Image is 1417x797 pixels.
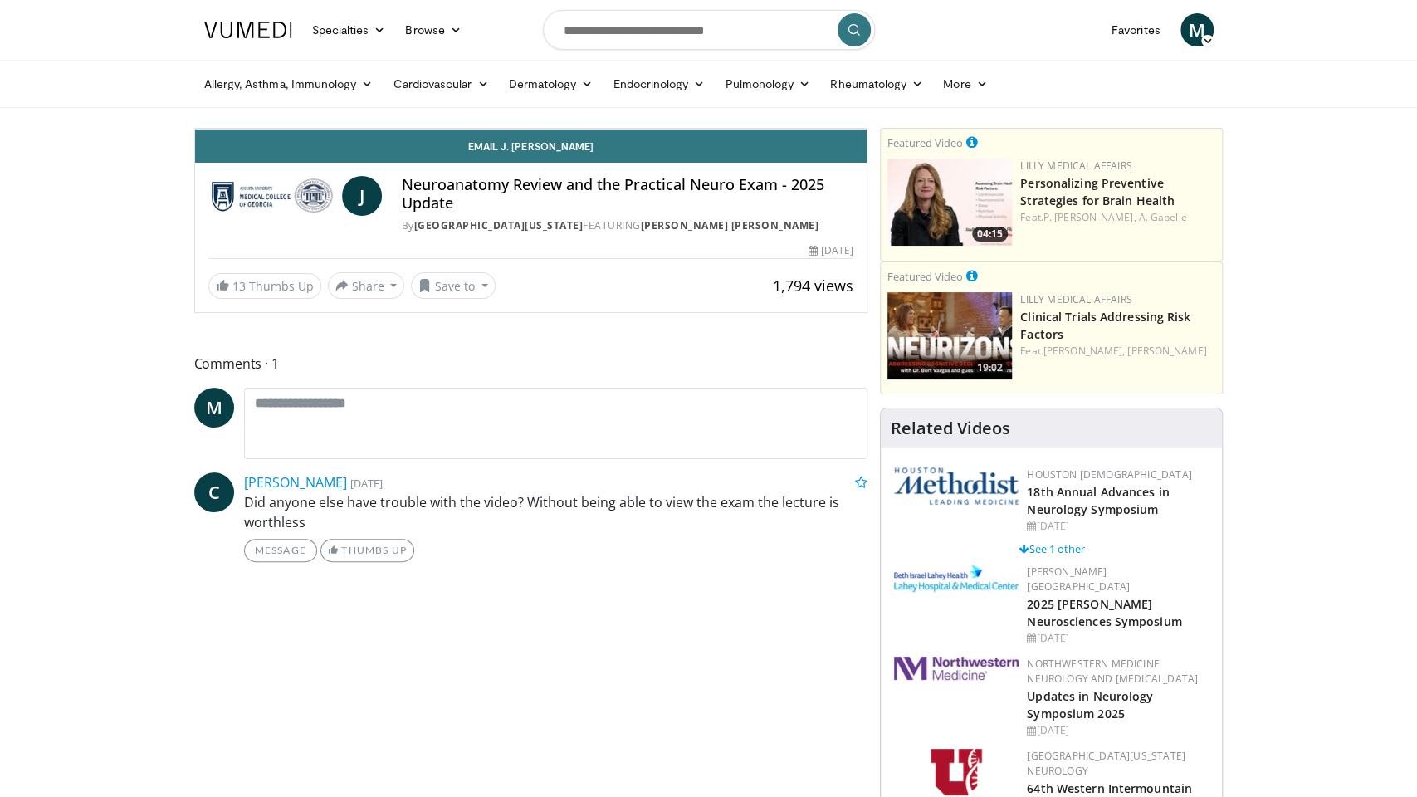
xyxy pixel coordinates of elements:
[1027,631,1209,646] div: [DATE]
[1027,688,1153,721] a: Updates in Neurology Symposium 2025
[820,67,933,100] a: Rheumatology
[1019,541,1084,556] a: See 1 other
[773,276,853,296] span: 1,794 views
[320,539,414,562] a: Thumbs Up
[1020,309,1190,342] a: Clinical Trials Addressing Risk Factors
[972,227,1008,242] span: 04:15
[887,159,1012,246] img: c3be7821-a0a3-4187-927a-3bb177bd76b4.png.150x105_q85_crop-smart_upscale.jpg
[411,272,496,299] button: Save to
[1020,159,1132,173] a: Lilly Medical Affairs
[244,473,347,491] a: [PERSON_NAME]
[887,292,1012,379] img: 1541e73f-d457-4c7d-a135-57e066998777.png.150x105_q85_crop-smart_upscale.jpg
[809,243,853,258] div: [DATE]
[715,67,820,100] a: Pulmonology
[887,135,963,150] small: Featured Video
[1027,596,1181,629] a: 2025 [PERSON_NAME] Neurosciences Symposium
[887,159,1012,246] a: 04:15
[195,130,867,163] a: Email J. [PERSON_NAME]
[402,176,853,212] h4: Neuroanatomy Review and the Practical Neuro Exam - 2025 Update
[1027,723,1209,738] div: [DATE]
[1027,657,1198,686] a: Northwestern Medicine Neurology and [MEDICAL_DATA]
[194,388,234,428] a: M
[1180,13,1214,46] a: M
[1027,565,1130,594] a: [PERSON_NAME][GEOGRAPHIC_DATA]
[1020,210,1215,225] div: Feat.
[328,272,405,299] button: Share
[603,67,715,100] a: Endocrinology
[1027,519,1209,534] div: [DATE]
[204,22,292,38] img: VuMedi Logo
[350,476,383,491] small: [DATE]
[641,218,819,232] a: [PERSON_NAME] [PERSON_NAME]
[1102,13,1170,46] a: Favorites
[1020,292,1132,306] a: Lilly Medical Affairs
[499,67,603,100] a: Dermatology
[402,218,853,233] div: By FEATURING
[1027,749,1185,778] a: [GEOGRAPHIC_DATA][US_STATE] Neurology
[894,467,1019,505] img: 5e4488cc-e109-4a4e-9fd9-73bb9237ee91.png.150x105_q85_autocrop_double_scale_upscale_version-0.2.png
[395,13,472,46] a: Browse
[383,67,498,100] a: Cardiovascular
[194,353,868,374] span: Comments 1
[894,565,1019,592] img: e7977282-282c-4444-820d-7cc2733560fd.jpg.150x105_q85_autocrop_double_scale_upscale_version-0.2.jpg
[1027,467,1191,482] a: Houston [DEMOGRAPHIC_DATA]
[1127,344,1206,358] a: [PERSON_NAME]
[1043,210,1136,224] a: P. [PERSON_NAME],
[342,176,382,216] a: J
[1043,344,1125,358] a: [PERSON_NAME],
[414,218,584,232] a: [GEOGRAPHIC_DATA][US_STATE]
[1027,484,1169,517] a: 18th Annual Advances in Neurology Symposium
[543,10,875,50] input: Search topics, interventions
[194,472,234,512] a: C
[302,13,396,46] a: Specialties
[208,176,335,216] img: Medical College of Georgia - Augusta University
[933,67,997,100] a: More
[887,292,1012,379] a: 19:02
[1138,210,1186,224] a: A. Gabelle
[972,360,1008,375] span: 19:02
[244,492,868,532] p: Did anyone else have trouble with the video? Without being able to view the exam the lecture is w...
[1020,344,1215,359] div: Feat.
[894,657,1019,680] img: 2a462fb6-9365-492a-ac79-3166a6f924d8.png.150x105_q85_autocrop_double_scale_upscale_version-0.2.jpg
[194,67,384,100] a: Allergy, Asthma, Immunology
[891,418,1010,438] h4: Related Videos
[244,539,317,562] a: Message
[232,278,246,294] span: 13
[1020,175,1175,208] a: Personalizing Preventive Strategies for Brain Health
[208,273,321,299] a: 13 Thumbs Up
[887,269,963,284] small: Featured Video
